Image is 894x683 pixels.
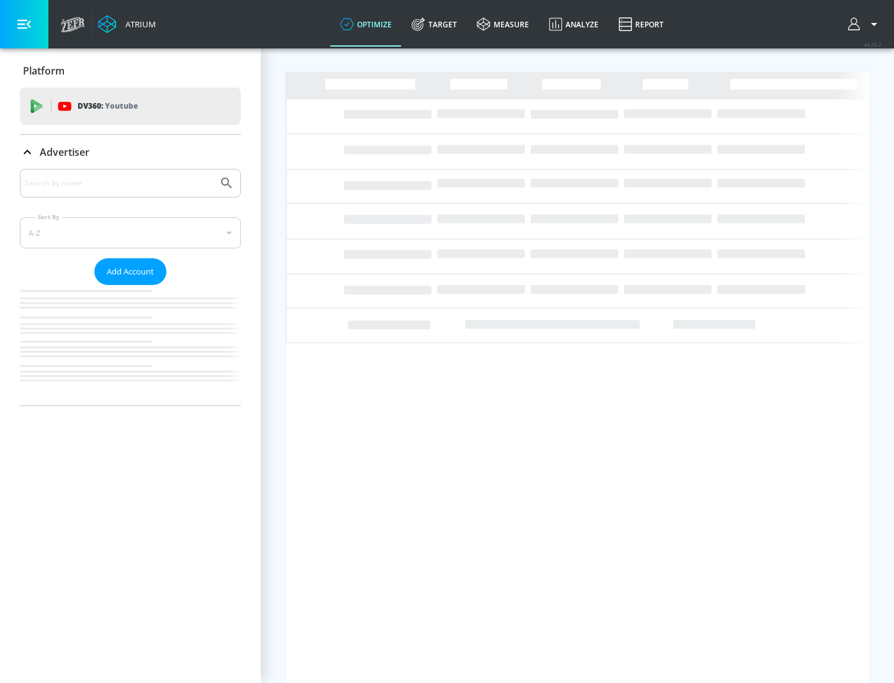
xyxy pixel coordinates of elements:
[40,145,89,159] p: Advertiser
[539,2,608,47] a: Analyze
[107,265,154,279] span: Add Account
[20,217,241,248] div: A-Z
[402,2,467,47] a: Target
[120,19,156,30] div: Atrium
[467,2,539,47] a: measure
[20,88,241,125] div: DV360: Youtube
[25,175,213,191] input: Search by name
[20,53,241,88] div: Platform
[864,41,882,48] span: v 4.25.2
[20,285,241,405] nav: list of Advertiser
[330,2,402,47] a: optimize
[35,213,62,221] label: Sort By
[105,99,138,112] p: Youtube
[20,169,241,405] div: Advertiser
[94,258,166,285] button: Add Account
[78,99,138,113] p: DV360:
[98,15,156,34] a: Atrium
[23,64,65,78] p: Platform
[20,135,241,170] div: Advertiser
[608,2,674,47] a: Report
